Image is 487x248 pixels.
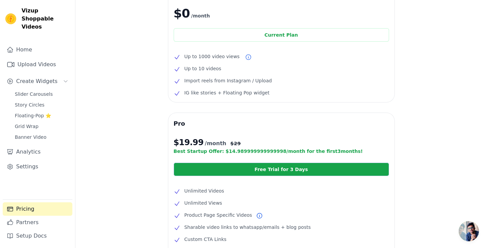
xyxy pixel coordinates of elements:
a: Setup Docs [3,229,72,243]
span: Sharable video links to whatsapp/emails + blog posts [184,223,311,231]
span: Up to 1000 video views [184,52,240,60]
span: Slider Carousels [15,91,53,97]
a: Open chat [459,221,479,241]
h3: Pro [174,118,389,129]
span: IG like stories + Floating Pop widget [184,89,270,97]
button: Create Widgets [3,75,72,88]
span: /month [205,139,227,148]
a: Settings [3,160,72,173]
a: Free Trial for 3 Days [174,163,389,176]
span: Banner Video [15,134,46,140]
span: Floating-Pop ⭐ [15,112,51,119]
li: Custom CTA Links [174,235,389,243]
span: /month [191,12,210,20]
span: Unlimited Videos [184,187,224,195]
a: Pricing [3,202,72,216]
span: Import reels from Instagram / Upload [184,77,272,85]
a: Floating-Pop ⭐ [11,111,72,120]
a: Story Circles [11,100,72,110]
span: Product Page Specific Videos [184,211,252,219]
span: Story Circles [15,101,44,108]
span: $0 [174,7,190,20]
span: Create Widgets [16,77,58,85]
span: Up to 10 videos [184,65,221,73]
span: Grid Wrap [15,123,38,130]
span: $ 19.99 [174,137,204,148]
a: Home [3,43,72,56]
a: Banner Video [11,132,72,142]
div: Current Plan [174,28,389,42]
a: Partners [3,216,72,229]
p: Best Startup Offer: $ 14.989999999999998 /month for the first 3 months! [174,148,389,155]
span: $ 29 [230,140,241,147]
span: Vizup Shoppable Videos [22,7,70,31]
a: Grid Wrap [11,122,72,131]
a: Upload Videos [3,58,72,71]
span: Unlimited Views [184,199,222,207]
a: Analytics [3,145,72,159]
img: Vizup [5,13,16,24]
a: Slider Carousels [11,89,72,99]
